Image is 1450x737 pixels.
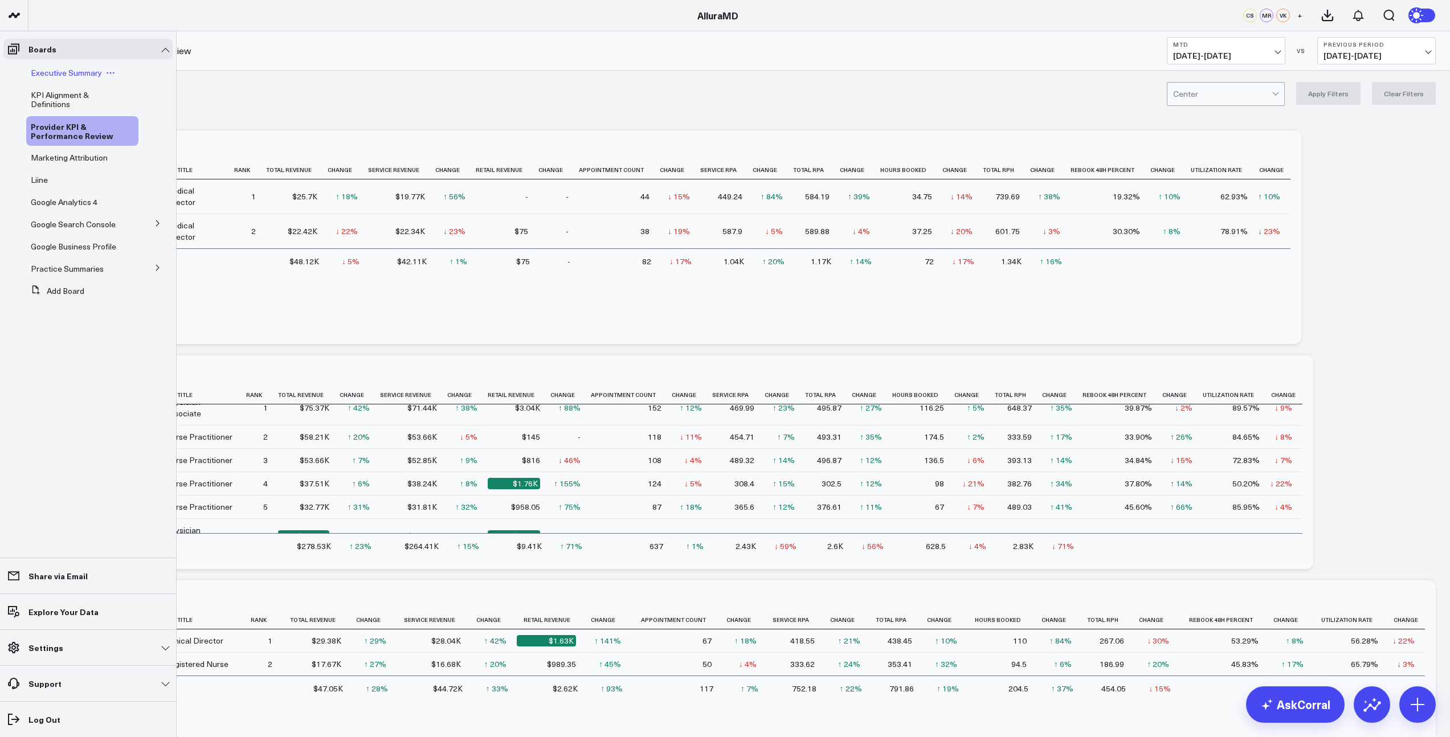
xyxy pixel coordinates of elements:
[1001,256,1022,267] div: 1.34K
[251,226,256,237] div: 2
[1125,478,1152,489] div: 37.80%
[811,256,831,267] div: 1.17K
[995,191,1020,202] div: 739.69
[455,501,477,513] div: ↑ 32%
[1170,530,1192,542] div: ↑ 28%
[822,478,842,489] div: 302.5
[1293,9,1306,22] button: +
[522,455,540,466] div: $816
[1232,501,1260,513] div: 85.95%
[1203,386,1270,404] th: Utilization Rate
[1220,191,1248,202] div: 62.93%
[860,455,882,466] div: ↑ 12%
[566,191,569,202] div: -
[668,226,690,237] div: ↓ 19%
[1258,191,1280,202] div: ↑ 10%
[1158,191,1181,202] div: ↑ 10%
[1125,530,1152,542] div: 63.96%
[558,455,581,466] div: ↓ 46%
[407,431,437,443] div: $53.66K
[591,386,672,404] th: Appointment Count
[1170,478,1192,489] div: ↑ 14%
[712,386,765,404] th: Service Rpa
[1150,161,1191,179] th: Change
[488,530,540,542] div: $2.69K
[860,431,882,443] div: ↑ 35%
[352,455,370,466] div: ↑ 7%
[880,161,942,179] th: Hours Booked
[672,386,712,404] th: Change
[1317,37,1436,64] button: Previous Period[DATE]-[DATE]
[278,530,329,542] div: $21.01K
[336,226,358,237] div: ↓ 22%
[925,256,934,267] div: 72
[31,196,97,207] span: Google Analytics 4
[352,611,397,629] th: Change
[700,161,753,179] th: Service Rpa
[165,478,232,489] div: Nurse Practitioner
[730,530,754,542] div: 342.11
[648,402,661,413] div: 152
[342,256,360,267] div: ↓ 5%
[165,185,224,208] div: Medical Director
[234,161,266,179] th: Rank
[805,386,852,404] th: Total Rpa
[165,396,236,419] div: Physician Associate
[1125,455,1152,466] div: 34.84%
[730,402,754,413] div: 469.99
[31,67,102,78] span: Executive Summary
[734,501,754,513] div: 365.6
[343,530,370,542] div: ↑ 104%
[31,122,126,140] a: Provider KPI & Performance Review
[773,402,795,413] div: ↑ 23%
[586,611,631,629] th: Change
[263,431,268,443] div: 2
[1007,455,1032,466] div: 393.13
[1170,431,1192,443] div: ↑ 26%
[817,455,842,466] div: 496.87
[31,242,116,251] a: Google Business Profile
[31,263,104,274] span: Practice Summaries
[579,161,660,179] th: Appointment Count
[300,501,329,513] div: $32.77K
[852,386,892,404] th: Change
[1258,226,1280,237] div: ↓ 23%
[455,530,477,542] div: ↑ 62%
[1275,431,1292,443] div: ↓ 8%
[31,175,48,185] a: Liine
[522,431,540,443] div: $145
[852,226,870,237] div: ↓ 4%
[352,478,370,489] div: ↑ 6%
[407,530,437,542] div: $16.42K
[1276,9,1290,22] div: VK
[1071,161,1150,179] th: Rebook 48h Percent
[447,386,488,404] th: Change
[26,281,84,301] button: Add Board
[1232,478,1260,489] div: 50.20%
[954,386,995,404] th: Change
[1038,191,1060,202] div: ↑ 38%
[348,431,370,443] div: ↑ 20%
[684,478,702,489] div: ↓ 5%
[640,226,650,237] div: 38
[3,709,173,730] a: Log Out
[967,501,985,513] div: ↓ 7%
[680,402,702,413] div: ↑ 12%
[793,161,840,179] th: Total Rpa
[962,530,985,542] div: ↑ 24%
[762,256,785,267] div: ↑ 20%
[935,478,944,489] div: 98
[348,402,370,413] div: ↑ 42%
[251,191,256,202] div: 1
[407,501,437,513] div: $31.81K
[300,455,329,466] div: $53.66K
[1113,191,1140,202] div: 19.32%
[395,191,425,202] div: $19.77K
[165,431,232,443] div: Nurse Practitioner
[31,220,116,229] a: Google Search Console
[942,161,983,179] th: Change
[1050,402,1072,413] div: ↑ 35%
[724,256,744,267] div: 1.04K
[1173,41,1279,48] b: MTD
[1007,501,1032,513] div: 489.03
